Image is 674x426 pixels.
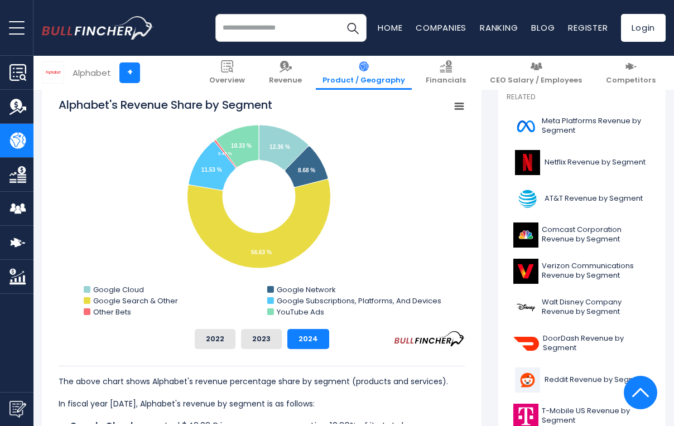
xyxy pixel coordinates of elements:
[542,225,651,244] span: Comcast Corporation Revenue by Segment
[378,22,402,33] a: Home
[59,97,272,113] tspan: Alphabet's Revenue Share by Segment
[513,295,538,320] img: DIS logo
[507,256,657,287] a: Verizon Communications Revenue by Segment
[241,329,282,349] button: 2023
[269,76,302,85] span: Revenue
[231,143,252,149] tspan: 10.33 %
[542,406,651,425] span: T-Mobile US Revenue by Segment
[209,76,245,85] span: Overview
[568,22,608,33] a: Register
[277,296,441,306] text: Google Subscriptions, Platforms, And Devices
[203,56,252,90] a: Overview
[513,150,541,175] img: NFLX logo
[119,62,140,83] a: +
[507,93,657,102] p: Related
[621,14,666,42] a: Login
[599,56,662,90] a: Competitors
[42,62,64,83] img: GOOGL logo
[507,147,657,178] a: Netflix Revenue by Segment
[201,167,222,173] tspan: 11.53 %
[262,56,309,90] a: Revenue
[316,56,412,90] a: Product / Geography
[545,375,648,385] span: Reddit Revenue by Segment
[322,76,405,85] span: Product / Geography
[507,328,657,359] a: DoorDash Revenue by Segment
[93,307,131,317] text: Other Bets
[251,249,272,255] tspan: 56.63 %
[416,22,466,33] a: Companies
[287,329,329,349] button: 2024
[42,16,154,40] img: bullfincher logo
[543,334,651,353] span: DoorDash Revenue by Segment
[513,186,541,211] img: T logo
[218,151,232,156] tspan: 0.47 %
[507,183,657,214] a: AT&T Revenue by Segment
[93,296,178,306] text: Google Search & Other
[542,262,651,280] span: Verizon Communications Revenue by Segment
[195,329,235,349] button: 2022
[542,298,651,317] span: Walt Disney Company Revenue by Segment
[42,16,154,40] a: Go to homepage
[513,331,540,356] img: DASH logo
[419,56,473,90] a: Financials
[507,220,657,250] a: Comcast Corporation Revenue by Segment
[426,76,466,85] span: Financials
[59,397,465,410] p: In fiscal year [DATE], Alphabet's revenue by segment is as follows:
[73,66,111,79] div: Alphabet
[298,167,315,173] tspan: 8.68 %
[507,365,657,395] a: Reddit Revenue by Segment
[507,111,657,142] a: Meta Platforms Revenue by Segment
[513,222,538,248] img: CMCSA logo
[507,292,657,323] a: Walt Disney Company Revenue by Segment
[93,284,144,295] text: Google Cloud
[483,56,589,90] a: CEO Salary / Employees
[277,284,336,295] text: Google Network
[490,76,582,85] span: CEO Salary / Employees
[545,194,643,204] span: AT&T Revenue by Segment
[276,307,324,317] text: YouTube Ads
[513,367,541,393] img: RDDT logo
[545,158,646,167] span: Netflix Revenue by Segment
[339,14,367,42] button: Search
[606,76,656,85] span: Competitors
[59,375,465,388] p: The above chart shows Alphabet's revenue percentage share by segment (products and services).
[513,114,538,139] img: META logo
[513,259,538,284] img: VZ logo
[269,144,290,150] tspan: 12.36 %
[59,97,465,320] svg: Alphabet's Revenue Share by Segment
[531,22,555,33] a: Blog
[480,22,518,33] a: Ranking
[542,117,651,135] span: Meta Platforms Revenue by Segment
